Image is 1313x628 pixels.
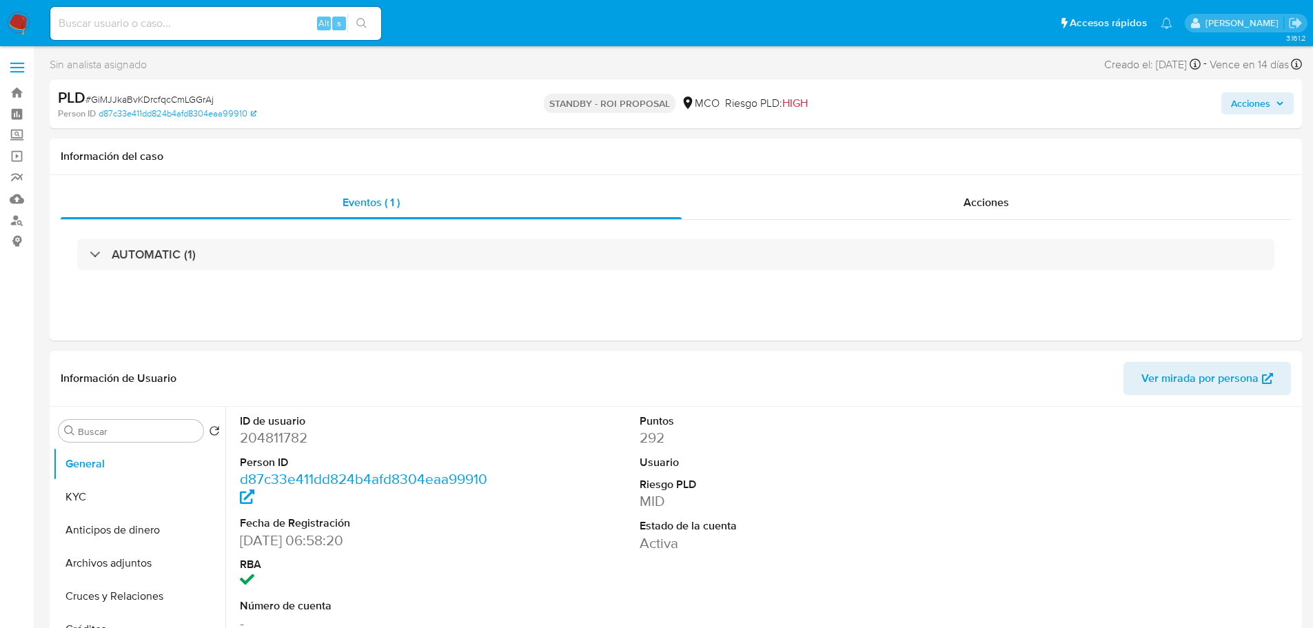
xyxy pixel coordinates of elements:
[640,492,893,511] dd: MID
[99,108,256,120] a: d87c33e411dd824b4afd8304eaa99910
[1203,55,1207,74] span: -
[240,516,493,531] dt: Fecha de Registración
[50,57,147,72] span: Sin analista asignado
[240,557,493,572] dt: RBA
[58,108,96,120] b: Person ID
[1141,362,1259,395] span: Ver mirada por persona
[85,92,214,106] span: # GiMJJkaBvKDrcfqcCmLGGrAj
[53,480,225,514] button: KYC
[1221,92,1294,114] button: Acciones
[240,455,493,470] dt: Person ID
[544,94,675,113] p: STANDBY - ROI PROPOSAL
[53,447,225,480] button: General
[640,518,893,534] dt: Estado de la cuenta
[1104,55,1201,74] div: Creado el: [DATE]
[61,372,176,385] h1: Información de Usuario
[640,428,893,447] dd: 292
[112,247,196,262] h3: AUTOMATIC (1)
[640,534,893,553] dd: Activa
[1288,16,1303,30] a: Salir
[53,514,225,547] button: Anticipos de dinero
[1123,362,1291,395] button: Ver mirada por persona
[78,425,198,438] input: Buscar
[1210,57,1289,72] span: Vence en 14 días
[964,194,1009,210] span: Acciones
[53,547,225,580] button: Archivos adjuntos
[640,477,893,492] dt: Riesgo PLD
[640,455,893,470] dt: Usuario
[240,414,493,429] dt: ID de usuario
[1231,92,1270,114] span: Acciones
[240,428,493,447] dd: 204811782
[782,95,808,111] span: HIGH
[725,96,808,111] span: Riesgo PLD:
[343,194,400,210] span: Eventos ( 1 )
[1070,16,1147,30] span: Accesos rápidos
[240,598,493,614] dt: Número de cuenta
[77,239,1274,270] div: AUTOMATIC (1)
[58,86,85,108] b: PLD
[347,14,376,33] button: search-icon
[640,414,893,429] dt: Puntos
[318,17,329,30] span: Alt
[337,17,341,30] span: s
[53,580,225,613] button: Cruces y Relaciones
[209,425,220,440] button: Volver al orden por defecto
[1205,17,1283,30] p: felipe.cayon@mercadolibre.com
[681,96,720,111] div: MCO
[240,469,487,508] a: d87c33e411dd824b4afd8304eaa99910
[61,150,1291,163] h1: Información del caso
[1161,17,1172,29] a: Notificaciones
[240,531,493,550] dd: [DATE] 06:58:20
[50,14,381,32] input: Buscar usuario o caso...
[64,425,75,436] button: Buscar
